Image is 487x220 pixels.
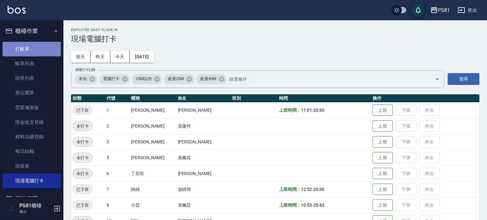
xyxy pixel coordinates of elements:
[73,154,92,161] span: 未打卡
[279,203,301,208] b: 上班時間：
[164,76,188,82] span: 超過25M
[129,118,176,134] td: [PERSON_NAME]
[313,187,324,192] span: 20:30
[432,74,442,84] button: Open
[3,23,61,39] button: 櫃檯作業
[196,76,220,82] span: 超過50M
[277,102,371,118] td: -
[164,74,194,84] div: 超過25M
[279,108,301,113] b: 上班時間：
[129,166,176,181] td: 丁若欣
[19,203,52,209] h5: PS81櫃檯
[19,209,52,215] p: 櫃台
[3,191,61,207] button: 預約管理
[231,94,277,103] th: 班別
[3,71,61,85] a: 掛單列表
[3,129,61,144] a: 材料自購登錄
[301,203,312,208] span: 10:53
[129,94,176,103] th: 暱稱
[301,108,312,113] span: 11:01
[73,186,93,193] span: 已下班
[8,6,26,14] img: Logo
[71,35,479,43] h3: 現場電腦打卡
[301,187,312,192] span: 12:52
[129,197,176,213] td: 小芸
[176,134,231,150] td: [PERSON_NAME]
[105,118,129,134] td: 2
[130,51,154,63] button: [DATE]
[176,150,231,166] td: 吳佩其
[129,181,176,197] td: 綺綺
[373,152,393,164] button: 上班
[313,203,324,208] span: 20:43
[176,94,231,103] th: 姓名
[71,28,479,32] h2: Employee Daily Clock In
[75,74,97,84] div: 未知
[176,118,231,134] td: 采蓮何
[3,42,61,56] a: 打帳單
[73,123,92,129] span: 未打卡
[279,187,301,192] b: 上班時間：
[277,197,371,213] td: -
[176,197,231,213] td: 宋佩芸
[105,150,129,166] td: 5
[71,51,91,63] button: 前天
[3,144,61,159] a: 每日結帳
[176,181,231,197] td: 姿綺簡
[3,85,61,100] a: 座位開單
[73,107,93,114] span: 已下班
[75,76,91,82] span: 未知
[73,170,92,177] span: 未打卡
[373,104,393,116] button: 上班
[277,94,371,103] th: 時間
[448,73,479,85] button: 搜尋
[5,202,18,215] img: Person
[277,181,371,197] td: -
[99,74,130,84] div: 電腦打卡
[196,74,227,84] div: 超過50M
[3,159,61,173] a: 排班表
[129,150,176,166] td: [PERSON_NAME]
[373,184,393,195] button: 上班
[176,166,231,181] td: [PERSON_NAME]
[110,51,130,63] button: 今天
[91,51,110,63] button: 昨天
[132,74,162,84] div: 25M以內
[129,134,176,150] td: [PERSON_NAME]
[73,139,92,145] span: 未打卡
[105,181,129,197] td: 7
[105,134,129,150] td: 3
[371,94,479,103] th: 操作
[373,120,393,132] button: 上班
[373,136,393,148] button: 上班
[455,4,479,16] button: 登出
[132,76,156,82] span: 25M以內
[3,56,61,71] a: 帳單列表
[3,173,61,188] a: 現場電腦打卡
[3,100,61,115] a: 營業儀表板
[71,94,105,103] th: 狀態
[428,4,452,17] button: PS81
[228,73,424,85] input: 篩選條件
[75,67,95,72] label: 篩選打卡記錄
[412,4,425,16] button: save
[105,197,129,213] td: 8
[129,102,176,118] td: [PERSON_NAME]
[313,108,324,113] span: 20:30
[176,102,231,118] td: [PERSON_NAME]
[373,199,393,211] button: 上班
[105,102,129,118] td: 1
[373,168,393,179] button: 上班
[438,6,450,14] div: PS81
[105,94,129,103] th: 代號
[105,166,129,181] td: 6
[73,202,93,209] span: 已下班
[99,76,123,82] span: 電腦打卡
[3,115,61,129] a: 現金收支登錄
